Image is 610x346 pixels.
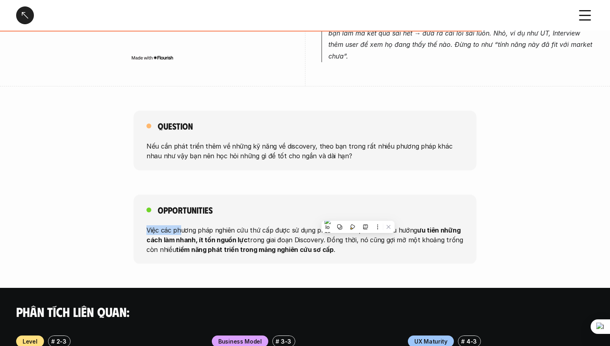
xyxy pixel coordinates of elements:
h5: Opportunities [158,204,213,216]
p: Nếu cần phát triển thêm về những kỹ năng về discovery, theo bạn trong rất nhiều phương pháp khác ... [146,141,464,161]
p: 2-3 [56,337,67,346]
img: Made with Flourish [131,55,173,61]
h4: Phân tích liên quan: [16,304,594,319]
p: UX Maturity [414,337,447,346]
p: Việc các phương pháp nghiên cứu thứ cấp được sử dụng phổ biến hơn phản ánh xu hướng trong giai đo... [146,225,464,254]
h5: Question [158,120,193,132]
p: Level [23,337,38,346]
h6: # [276,338,279,344]
p: Business Model [218,337,262,346]
strong: tiềm năng phát triển trong mảng nghiên cứu sơ cấp [176,245,333,253]
h6: # [51,338,55,344]
p: 4-3 [466,337,477,346]
p: 3-3 [281,337,291,346]
strong: ưu tiên những cách làm nhanh, ít tốn nguồn lực [146,226,462,243]
h6: # [461,338,464,344]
